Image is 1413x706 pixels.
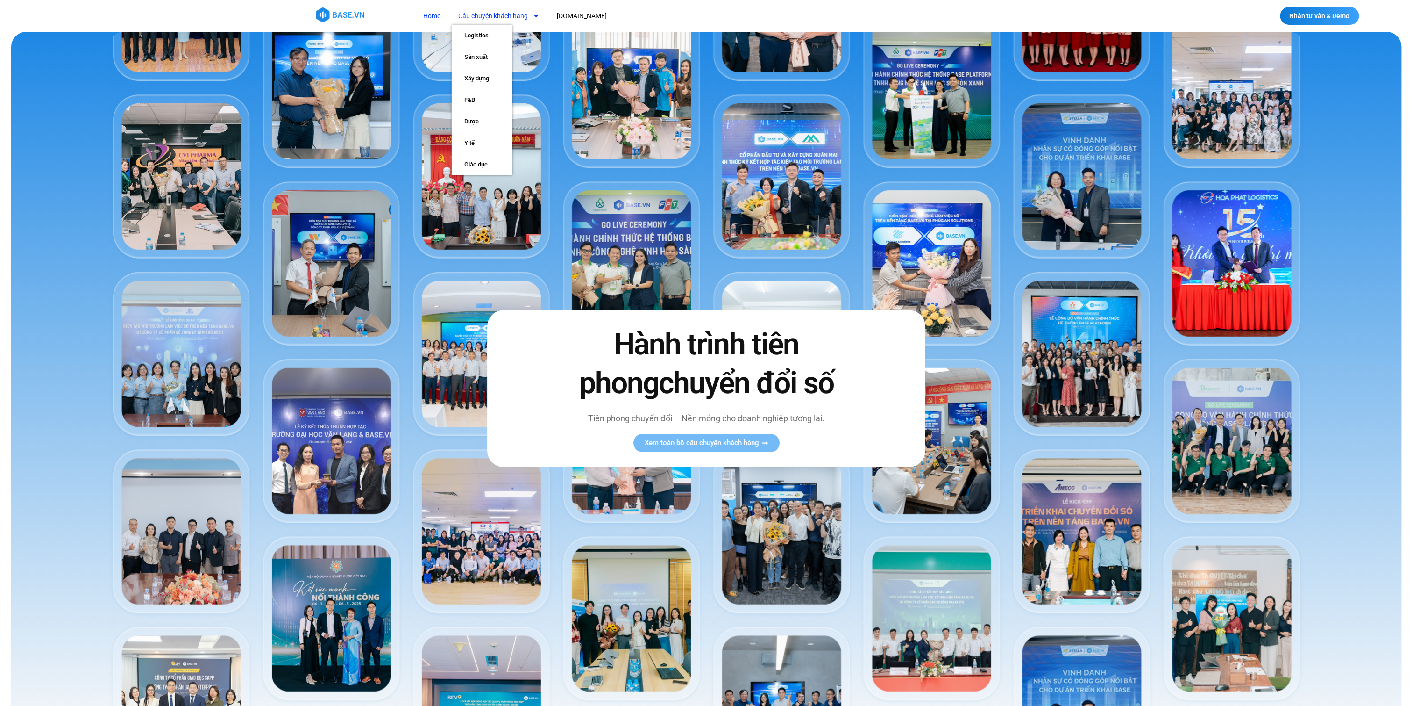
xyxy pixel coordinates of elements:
[659,366,834,401] span: chuyển đổi số
[452,25,512,175] ul: Câu chuyện khách hàng
[417,7,448,25] a: Home
[452,7,547,25] a: Câu chuyện khách hàng
[645,439,759,447] span: Xem toàn bộ câu chuyện khách hàng
[633,434,780,452] a: Xem toàn bộ câu chuyện khách hàng
[559,412,853,425] p: Tiên phong chuyển đổi – Nền móng cho doanh nghiệp tương lai.
[452,68,512,89] a: Xây dựng
[1290,13,1350,19] span: Nhận tư vấn & Demo
[452,154,512,175] a: Giáo dục
[550,7,614,25] a: [DOMAIN_NAME]
[452,89,512,111] a: F&B
[452,111,512,132] a: Dược
[1280,7,1359,25] a: Nhận tư vấn & Demo
[452,25,512,46] a: Logistics
[559,325,853,403] h2: Hành trình tiên phong
[452,132,512,154] a: Y tế
[452,46,512,68] a: Sản xuất
[417,7,779,25] nav: Menu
